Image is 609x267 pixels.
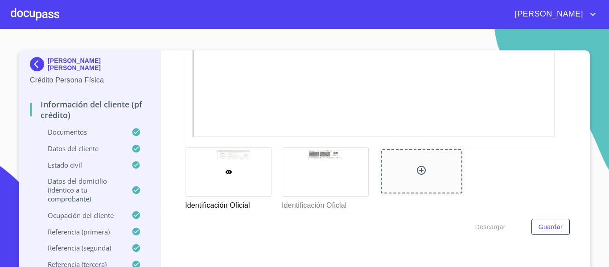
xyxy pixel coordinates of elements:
p: Referencia (primera) [30,227,132,236]
p: Datos del domicilio (idéntico a tu comprobante) [30,177,132,203]
p: Documentos [30,127,132,136]
p: Estado Civil [30,160,132,169]
p: Información del cliente (PF crédito) [30,99,150,120]
p: Identificación Oficial [185,197,271,211]
span: [PERSON_NAME] [508,7,588,21]
div: [PERSON_NAME] [PERSON_NAME] [30,57,150,75]
img: Identificación Oficial [282,148,368,196]
p: Datos del cliente [30,144,132,153]
button: Descargar [472,219,509,235]
p: Identificación Oficial [282,197,368,211]
p: [PERSON_NAME] [PERSON_NAME] [48,57,150,71]
p: Ocupación del Cliente [30,211,132,220]
p: Referencia (segunda) [30,243,132,252]
span: Descargar [475,222,506,233]
p: Crédito Persona Física [30,75,150,86]
img: Docupass spot blue [30,57,48,71]
span: Guardar [539,222,563,233]
button: Guardar [531,219,570,235]
button: account of current user [508,7,598,21]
